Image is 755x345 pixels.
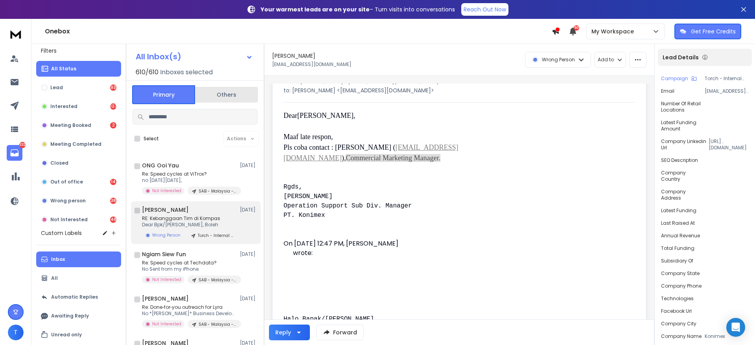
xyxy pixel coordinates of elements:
p: 332 [19,142,26,148]
p: Number of Retail Locations [661,101,713,113]
span: 50 [574,25,579,31]
p: Dear Bpk/[PERSON_NAME], Boleh [142,222,236,228]
span: 610 / 610 [136,68,158,77]
button: Get Free Credits [674,24,741,39]
span: r. [436,154,440,162]
p: Wrong Person [542,57,575,63]
p: Meeting Booked [50,122,91,128]
p: Meeting Completed [50,141,101,147]
button: Automatic Replies [36,289,121,305]
p: [DATE] [240,295,258,302]
p: Company Address [661,189,706,201]
p: SAB - Malaysia - Business Development Leaders - All Industry [199,277,236,283]
p: Re: Speed cycles at ViTrox? [142,171,236,177]
button: Closed [36,155,121,171]
a: Reach Out Now [461,3,508,16]
pre: Rgds, [PERSON_NAME] Operation Support Sub Div. Manager PT. Konimex [284,182,513,220]
p: Company Linkedin Url [661,138,709,151]
p: – Turn visits into conversations [261,6,455,13]
p: [DATE] [240,207,258,213]
p: All [51,275,58,281]
p: Company Country [661,170,705,182]
p: Total Funding [661,245,694,251]
button: Campaign [661,75,697,82]
h1: [PERSON_NAME] [272,52,315,60]
p: My Workspace [591,28,637,35]
button: All Status [36,61,121,77]
div: 14 [110,179,116,185]
div: 93 [110,84,116,91]
p: Latest Funding [661,207,696,214]
p: Not Interested [50,217,88,223]
button: All Inbox(s) [129,49,259,64]
h1: ONG Ooi Yau [142,161,179,169]
p: Email [661,88,674,94]
h1: Ngiam Siew Fun [142,250,186,258]
p: Not Interested [152,277,181,283]
p: Torch - Internal Merchandise - [DATE] [705,75,749,82]
a: 332 [7,145,22,161]
p: Annual Revenue [661,233,700,239]
img: logo [8,27,24,41]
div: 2 [110,122,116,128]
p: no [DATE][DATE], [142,177,236,184]
p: Latest Funding Amount [661,119,710,132]
button: Reply [269,325,310,340]
button: Primary [132,85,195,104]
button: T [8,325,24,340]
strong: Your warmest leads are on your site [261,6,370,13]
p: Wrong Person [152,232,180,238]
p: Interested [50,103,77,110]
p: [DATE] [240,251,258,257]
p: Lead Details [663,53,699,61]
p: Reach Out Now [464,6,506,13]
p: [EMAIL_ADDRESS][DOMAIN_NAME] [272,61,352,68]
button: Meeting Completed [36,136,121,152]
p: Closed [50,160,68,166]
h1: [PERSON_NAME] [142,206,189,214]
button: All [36,270,121,286]
p: [DATE] [240,162,258,169]
button: Not Interested48 [36,212,121,228]
font: Dear [284,112,458,162]
h3: Filters [36,45,121,56]
p: [URL][DOMAIN_NAME] [709,138,749,151]
button: Unread only [36,327,121,343]
button: Forward [316,325,364,340]
h3: Custom Labels [41,229,82,237]
span: Commercial Marketing Manage [346,154,436,162]
p: Company City [661,321,696,327]
p: Company Phone [661,283,702,289]
p: SAB - Malaysia - Business Development Leaders - All Industry [199,321,236,327]
p: Re: Speed cycles at Techdata? [142,260,236,266]
span: [PERSON_NAME], Maaf late respon, Pls coba contact : [PERSON_NAME] ( ), [284,112,458,162]
div: 137 [110,103,116,110]
p: RE: Kebanggaan Tim di Kompas [142,215,236,222]
button: Lead93 [36,80,121,95]
p: Konimex [705,333,749,339]
p: Not Interested [152,188,181,194]
p: Facebook Url [661,308,692,314]
button: Meeting Booked2 [36,117,121,133]
p: Inbox [51,256,65,262]
p: Awaiting Reply [51,313,89,319]
button: Wrong person38 [36,193,121,209]
h1: [PERSON_NAME] [142,295,189,303]
p: No Sent from my iPhone [142,266,236,272]
p: SAB - Malaysia - Business Development Leaders - All Industry [199,188,236,194]
p: Re: Done‑for‑you outreach for Lyra [142,304,236,310]
div: On [DATE] 12:47 PM, [PERSON_NAME] wrote: [284,239,513,277]
h3: Inboxes selected [160,68,213,77]
p: Add to [598,57,614,63]
p: Wrong person [50,198,86,204]
p: [EMAIL_ADDRESS][DOMAIN_NAME] [705,88,749,94]
p: Torch - Internal Merchandise - [DATE] [198,233,236,239]
p: No *[PERSON_NAME]* Business Development [142,310,236,317]
p: Out of office [50,179,83,185]
button: Interested137 [36,99,121,114]
button: Inbox [36,251,121,267]
p: Company Name [661,333,702,339]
